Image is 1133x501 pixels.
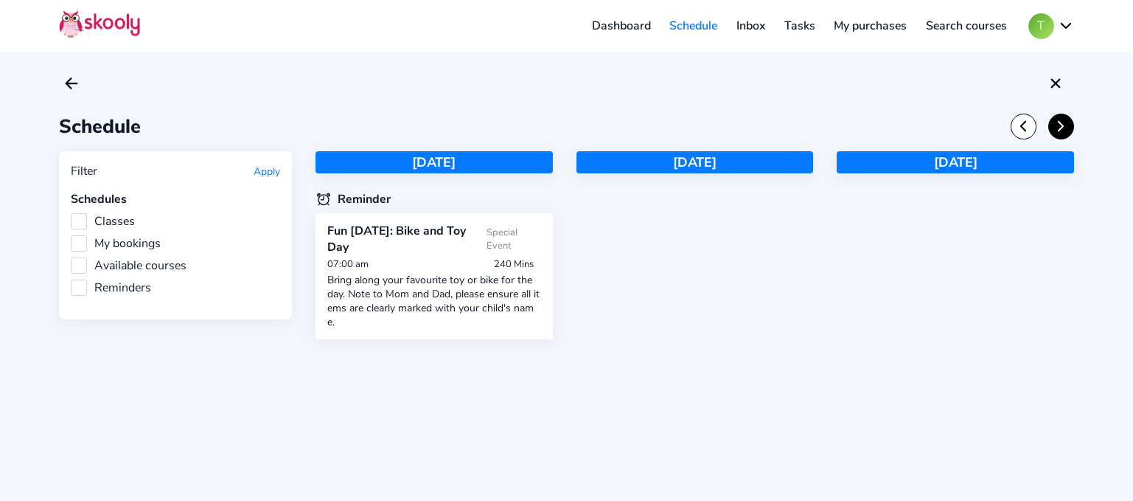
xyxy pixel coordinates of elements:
[327,258,376,271] span: 07:00 am
[1011,114,1036,139] button: chevron back outline
[1015,118,1031,134] ion-icon: chevron back outline
[71,258,186,274] label: Available courses
[71,235,161,252] label: My bookings
[727,14,775,38] a: Inbox
[71,163,97,179] div: Filter
[316,191,553,207] div: Reminder
[824,14,916,38] a: My purchases
[59,114,141,139] span: Schedule
[254,165,280,179] button: Apply
[576,151,814,173] div: [DATE]
[582,14,660,38] a: Dashboard
[59,71,84,96] button: arrow back outline
[63,75,80,92] ion-icon: arrow back outline
[71,213,135,229] label: Classes
[660,14,728,38] a: Schedule
[316,151,553,173] div: [DATE]
[1043,71,1068,96] button: close
[837,151,1074,173] div: [DATE]
[1053,118,1069,134] ion-icon: chevron forward outline
[1048,114,1074,139] button: chevron forward outline
[487,226,540,252] div: Special Event
[59,10,140,38] img: Skooly
[316,191,332,207] ion-icon: alarm outline
[916,14,1017,38] a: Search courses
[1047,75,1064,92] ion-icon: close
[71,280,151,296] label: Reminders
[494,258,541,271] span: 240 Mins
[327,273,541,329] div: Bring along your favourite toy or bike for the day. Note to Mom and Dad, please ensure all items ...
[327,223,487,255] div: Fun [DATE]: Bike and Toy Day
[775,14,825,38] a: Tasks
[1028,13,1074,39] button: Tchevron down outline
[71,191,280,207] div: Schedules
